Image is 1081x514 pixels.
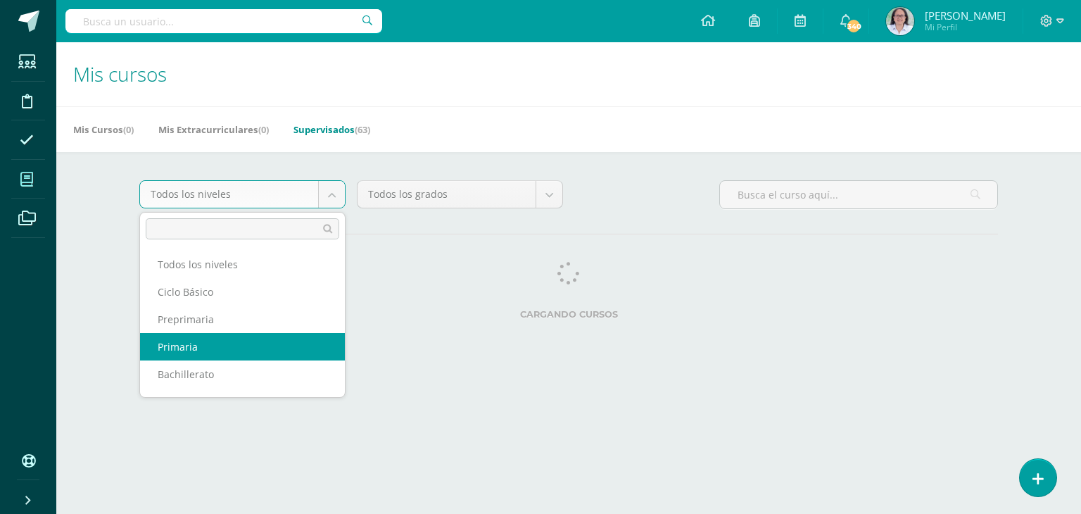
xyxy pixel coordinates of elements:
div: Ciclo Básico [140,278,345,306]
div: Bachillerato [140,361,345,388]
div: Preprimaria [140,306,345,333]
div: Todos los niveles [140,251,345,278]
div: Primaria [140,333,345,361]
div: Magisterio [140,388,345,415]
